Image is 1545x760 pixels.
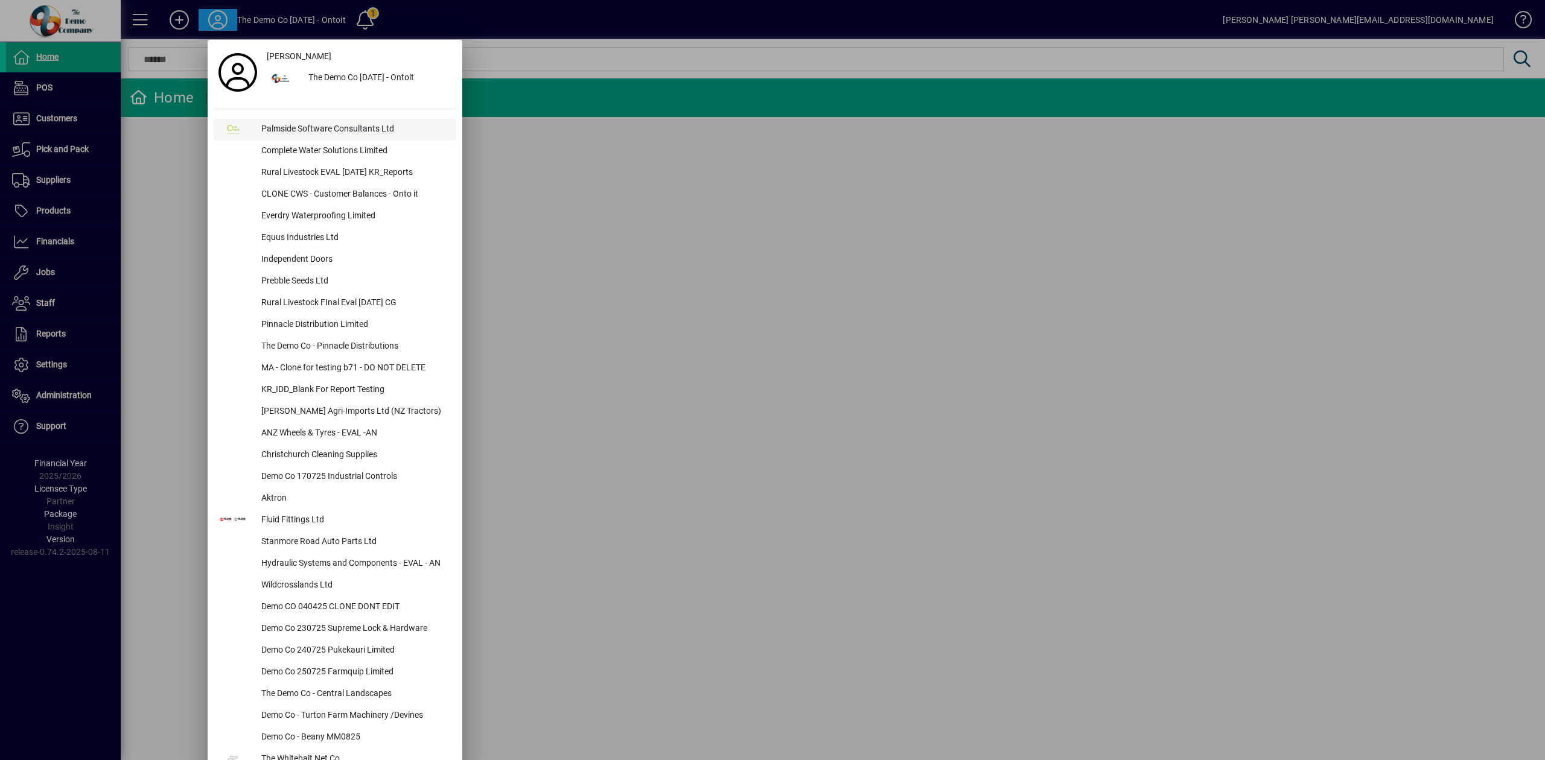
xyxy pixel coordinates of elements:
div: Prebble Seeds Ltd [252,271,456,293]
div: Demo CO 040425 CLONE DONT EDIT [252,597,456,618]
button: Hydraulic Systems and Components - EVAL - AN [214,553,456,575]
div: Rural Livestock FInal Eval [DATE] CG [252,293,456,314]
div: The Demo Co - Central Landscapes [252,683,456,705]
div: CLONE CWS - Customer Balances - Onto it [252,184,456,206]
div: Fluid Fittings Ltd [252,510,456,531]
button: Rural Livestock EVAL [DATE] KR_Reports [214,162,456,184]
button: [PERSON_NAME] Agri-Imports Ltd (NZ Tractors) [214,401,456,423]
div: Equus Industries Ltd [252,227,456,249]
div: The Demo Co [DATE] - Ontoit [299,68,456,89]
button: Demo Co 240725 Pukekauri Limited [214,640,456,662]
button: Demo Co - Turton Farm Machinery /Devines [214,705,456,727]
button: Complete Water Solutions Limited [214,141,456,162]
button: Equus Industries Ltd [214,227,456,249]
div: Hydraulic Systems and Components - EVAL - AN [252,553,456,575]
button: Stanmore Road Auto Parts Ltd [214,531,456,553]
div: Independent Doors [252,249,456,271]
div: Stanmore Road Auto Parts Ltd [252,531,456,553]
div: Palmside Software Consultants Ltd [252,119,456,141]
div: Rural Livestock EVAL [DATE] KR_Reports [252,162,456,184]
button: Christchurch Cleaning Supplies [214,445,456,466]
div: Complete Water Solutions Limited [252,141,456,162]
div: Wildcrosslands Ltd [252,575,456,597]
button: KR_IDD_Blank For Report Testing [214,379,456,401]
div: Demo Co - Turton Farm Machinery /Devines [252,705,456,727]
button: Demo Co 230725 Supreme Lock & Hardware [214,618,456,640]
div: Demo Co 170725 Industrial Controls [252,466,456,488]
div: The Demo Co - Pinnacle Distributions [252,336,456,358]
div: KR_IDD_Blank For Report Testing [252,379,456,401]
button: Prebble Seeds Ltd [214,271,456,293]
button: Rural Livestock FInal Eval [DATE] CG [214,293,456,314]
button: Demo Co - Beany MM0825 [214,727,456,749]
button: Pinnacle Distribution Limited [214,314,456,336]
div: [PERSON_NAME] Agri-Imports Ltd (NZ Tractors) [252,401,456,423]
button: Independent Doors [214,249,456,271]
div: Demo Co 240725 Pukekauri Limited [252,640,456,662]
button: Demo CO 040425 CLONE DONT EDIT [214,597,456,618]
div: Demo Co 250725 Farmquip Limited [252,662,456,683]
button: CLONE CWS - Customer Balances - Onto it [214,184,456,206]
div: Christchurch Cleaning Supplies [252,445,456,466]
span: [PERSON_NAME] [267,50,331,63]
button: Fluid Fittings Ltd [214,510,456,531]
button: ANZ Wheels & Tyres - EVAL -AN [214,423,456,445]
div: Demo Co 230725 Supreme Lock & Hardware [252,618,456,640]
div: ANZ Wheels & Tyres - EVAL -AN [252,423,456,445]
div: Aktron [252,488,456,510]
a: Profile [214,62,262,83]
button: The Demo Co [DATE] - Ontoit [262,68,456,89]
button: Demo Co 250725 Farmquip Limited [214,662,456,683]
button: Wildcrosslands Ltd [214,575,456,597]
button: Everdry Waterproofing Limited [214,206,456,227]
div: Demo Co - Beany MM0825 [252,727,456,749]
div: MA - Clone for testing b71 - DO NOT DELETE [252,358,456,379]
button: MA - Clone for testing b71 - DO NOT DELETE [214,358,456,379]
button: Demo Co 170725 Industrial Controls [214,466,456,488]
a: [PERSON_NAME] [262,46,456,68]
button: The Demo Co - Pinnacle Distributions [214,336,456,358]
button: Aktron [214,488,456,510]
div: Pinnacle Distribution Limited [252,314,456,336]
button: Palmside Software Consultants Ltd [214,119,456,141]
button: The Demo Co - Central Landscapes [214,683,456,705]
div: Everdry Waterproofing Limited [252,206,456,227]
